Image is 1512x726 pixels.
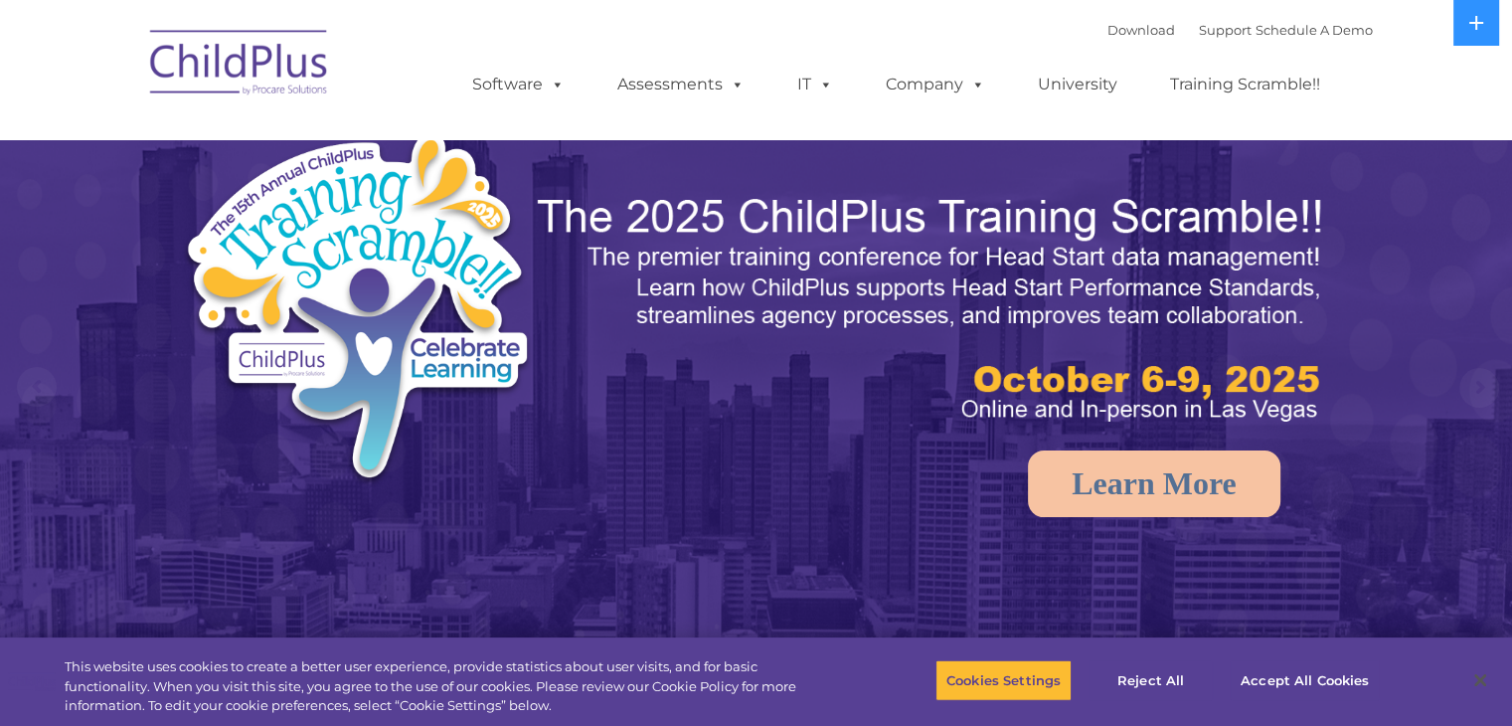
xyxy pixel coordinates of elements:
a: Learn More [1028,451,1280,517]
button: Accept All Cookies [1230,659,1380,701]
a: Assessments [597,65,764,104]
a: Company [866,65,1005,104]
a: Download [1107,22,1175,38]
span: Phone number [276,213,361,228]
a: Software [452,65,585,104]
button: Reject All [1089,659,1213,701]
img: ChildPlus by Procare Solutions [140,16,339,115]
a: Support [1199,22,1252,38]
button: Cookies Settings [935,659,1072,701]
button: Close [1458,658,1502,702]
a: University [1018,65,1137,104]
a: Training Scramble!! [1150,65,1340,104]
a: IT [777,65,853,104]
div: This website uses cookies to create a better user experience, provide statistics about user visit... [65,657,832,716]
span: Last name [276,131,337,146]
font: | [1107,22,1373,38]
a: Schedule A Demo [1256,22,1373,38]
